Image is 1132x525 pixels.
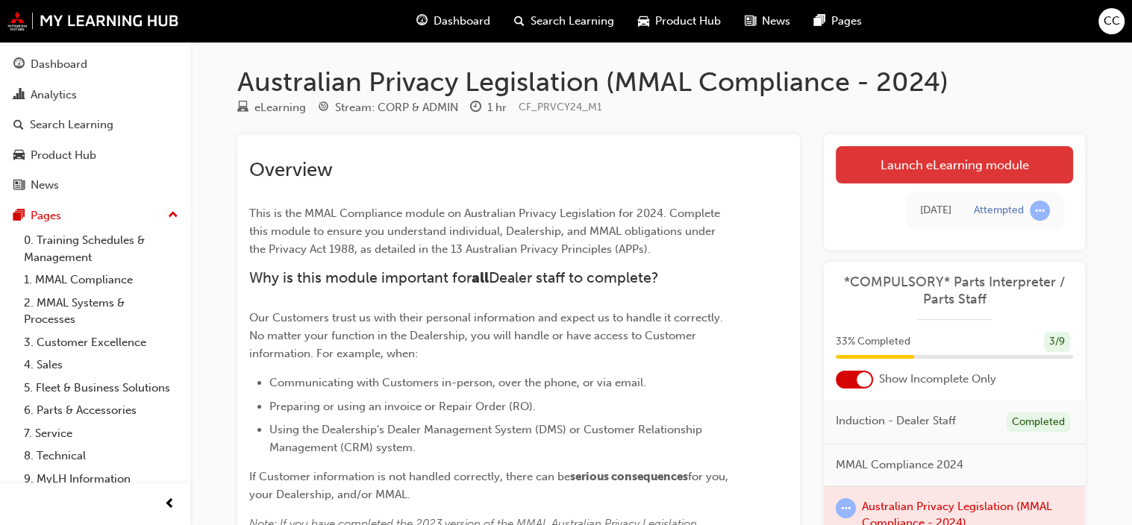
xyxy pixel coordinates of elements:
span: search-icon [13,119,24,132]
span: learningResourceType_ELEARNING-icon [237,101,248,115]
span: Induction - Dealer Staff [836,412,956,430]
span: prev-icon [164,495,175,514]
div: Fri Aug 22 2025 09:08:36 GMT+1000 (Australian Eastern Standard Time) [920,202,951,219]
a: 4. Sales [18,353,184,377]
button: Pages [6,202,184,230]
span: Overview [249,158,333,181]
a: 7. Service [18,422,184,445]
div: Pages [31,207,61,224]
span: This is the MMAL Compliance module on Australian Privacy Legislation for 2024. Complete this modu... [249,207,723,256]
span: Why is this module important for [249,269,472,286]
div: Search Learning [30,116,113,133]
span: Learning resource code [519,101,602,113]
img: mmal [7,11,179,31]
span: search-icon [514,12,525,31]
a: news-iconNews [733,6,802,37]
a: 1. MMAL Compliance [18,268,184,292]
div: Completed [1007,412,1070,433]
span: pages-icon [13,210,25,223]
span: up-icon [168,206,178,225]
a: 0. Training Schedules & Management [18,229,184,268]
div: 1 hr [487,99,507,116]
a: Product Hub [6,142,184,169]
a: car-iconProduct Hub [626,6,733,37]
span: CC [1104,13,1120,30]
span: Pages [831,13,862,30]
a: 2. MMAL Systems & Processes [18,292,184,331]
span: pages-icon [814,12,825,31]
span: MMAL Compliance 2024 [836,456,963,474]
span: guage-icon [13,58,25,72]
span: learningRecordVerb_ATTEMPT-icon [836,498,856,518]
span: Communicating with Customers in-person, over the phone, or via email. [269,376,646,389]
div: Stream: CORP & ADMIN [335,99,458,116]
a: pages-iconPages [802,6,874,37]
a: 9. MyLH Information [18,468,184,491]
span: News [762,13,790,30]
div: Duration [470,98,507,117]
div: Product Hub [31,147,96,164]
span: car-icon [638,12,649,31]
span: clock-icon [470,101,481,115]
span: news-icon [745,12,756,31]
a: 3. Customer Excellence [18,331,184,354]
span: Dealer staff to complete? [489,269,659,286]
div: Attempted [974,204,1024,218]
span: learningRecordVerb_ATTEMPT-icon [1030,201,1050,221]
a: 8. Technical [18,444,184,468]
h1: Australian Privacy Legislation (MMAL Compliance - 2024) [237,66,1085,98]
a: *COMPULSORY* Parts Interpreter / Parts Staff [836,274,1073,307]
div: Dashboard [31,56,87,73]
span: chart-icon [13,89,25,102]
span: guage-icon [416,12,428,31]
button: DashboardAnalyticsSearch LearningProduct HubNews [6,48,184,202]
a: search-iconSearch Learning [502,6,626,37]
span: 33 % Completed [836,333,910,350]
span: If Customer information is not handled correctly, there can be [249,470,570,483]
span: Product Hub [655,13,721,30]
div: Type [237,98,306,117]
span: Our Customers trust us with their personal information and expect us to handle it correctly. No m... [249,311,726,360]
span: serious consequences [570,470,688,483]
div: Analytics [31,87,77,104]
a: News [6,172,184,199]
div: 3 / 9 [1044,332,1070,352]
span: all [472,269,489,286]
div: eLearning [254,99,306,116]
span: Using the Dealership's Dealer Management System (DMS) or Customer Relationship Management (CRM) s... [269,423,705,454]
a: Dashboard [6,51,184,78]
span: Preparing or using an invoice or Repair Order (RO). [269,400,536,413]
a: 6. Parts & Accessories [18,399,184,422]
a: guage-iconDashboard [404,6,502,37]
span: Search Learning [531,13,614,30]
a: Analytics [6,81,184,109]
span: target-icon [318,101,329,115]
span: Show Incomplete Only [879,371,996,388]
span: Dashboard [434,13,490,30]
div: Stream [318,98,458,117]
button: CC [1098,8,1125,34]
a: Search Learning [6,111,184,139]
span: car-icon [13,149,25,163]
a: 5. Fleet & Business Solutions [18,377,184,400]
span: news-icon [13,179,25,192]
a: Launch eLearning module [836,146,1073,183]
div: News [31,177,59,194]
